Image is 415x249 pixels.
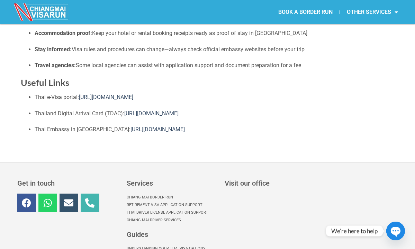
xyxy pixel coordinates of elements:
[127,194,218,201] a: Chiang Mai Border Run
[35,109,395,118] p: Thailand Digital Arrival Card (TDAC):
[79,94,133,100] a: [URL][DOMAIN_NAME]
[225,180,397,187] h3: Visit our office
[35,62,76,69] strong: Travel agencies:
[35,30,92,36] strong: Accommodation proof:
[130,126,185,133] a: [URL][DOMAIN_NAME]
[127,180,218,187] h3: Services
[35,61,395,70] p: Some local agencies can assist with application support and document preparation for a fee
[271,4,340,20] a: BOOK A BORDER RUN
[35,46,72,53] strong: Stay informed:
[17,180,120,187] h3: Get in touch
[35,45,395,54] p: Visa rules and procedures can change—always check official embassy websites before your trip
[35,29,395,38] p: Keep your hotel or rental booking receipts ready as proof of stay in [GEOGRAPHIC_DATA]
[127,216,218,224] a: Chiang Mai Driver Services
[127,194,218,224] nav: Menu
[127,231,218,238] h3: Guides
[340,4,405,20] a: OTHER SERVICES
[35,93,395,102] p: Thai e-Visa portal:
[127,201,218,209] a: Retirement Visa Application Support
[127,209,218,216] a: Thai Driver License Application Support
[21,77,395,88] h2: Useful Links
[208,4,405,20] nav: Menu
[124,110,179,117] a: [URL][DOMAIN_NAME]
[35,125,395,134] p: Thai Embassy in [GEOGRAPHIC_DATA]:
